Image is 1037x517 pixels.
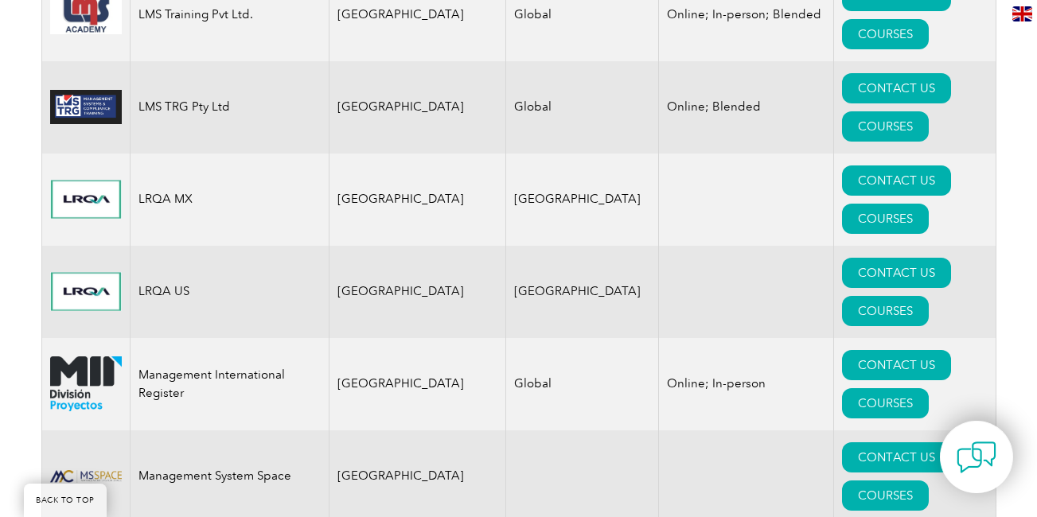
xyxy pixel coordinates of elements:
[50,272,122,311] img: 55ff55a1-5049-ea11-a812-000d3a7940d5-logo.jpg
[1012,6,1032,21] img: en
[130,338,329,430] td: Management International Register
[842,73,951,103] a: CONTACT US
[50,470,122,483] img: 3c1bd982-510d-ef11-9f89-000d3a6b69ab%20-logo.png
[506,246,659,338] td: [GEOGRAPHIC_DATA]
[659,61,834,154] td: Online; Blended
[506,61,659,154] td: Global
[659,338,834,430] td: Online; In-person
[130,154,329,246] td: LRQA MX
[329,154,506,246] td: [GEOGRAPHIC_DATA]
[50,90,122,124] img: c485e4a1-833a-eb11-a813-0022481469da-logo.jpg
[130,61,329,154] td: LMS TRG Pty Ltd
[50,356,122,411] img: 092a24ac-d9bc-ea11-a814-000d3a79823d-logo.png
[329,338,506,430] td: [GEOGRAPHIC_DATA]
[24,484,107,517] a: BACK TO TOP
[329,61,506,154] td: [GEOGRAPHIC_DATA]
[842,442,951,472] a: CONTACT US
[50,180,122,219] img: 70fbe71e-5149-ea11-a812-000d3a7940d5-logo.jpg
[842,19,929,49] a: COURSES
[842,388,929,418] a: COURSES
[506,154,659,246] td: [GEOGRAPHIC_DATA]
[842,258,951,288] a: CONTACT US
[842,111,929,142] a: COURSES
[842,350,951,380] a: CONTACT US
[506,338,659,430] td: Global
[842,165,951,196] a: CONTACT US
[842,204,929,234] a: COURSES
[329,246,506,338] td: [GEOGRAPHIC_DATA]
[957,437,996,477] img: contact-chat.png
[842,480,929,511] a: COURSES
[842,296,929,326] a: COURSES
[130,246,329,338] td: LRQA US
